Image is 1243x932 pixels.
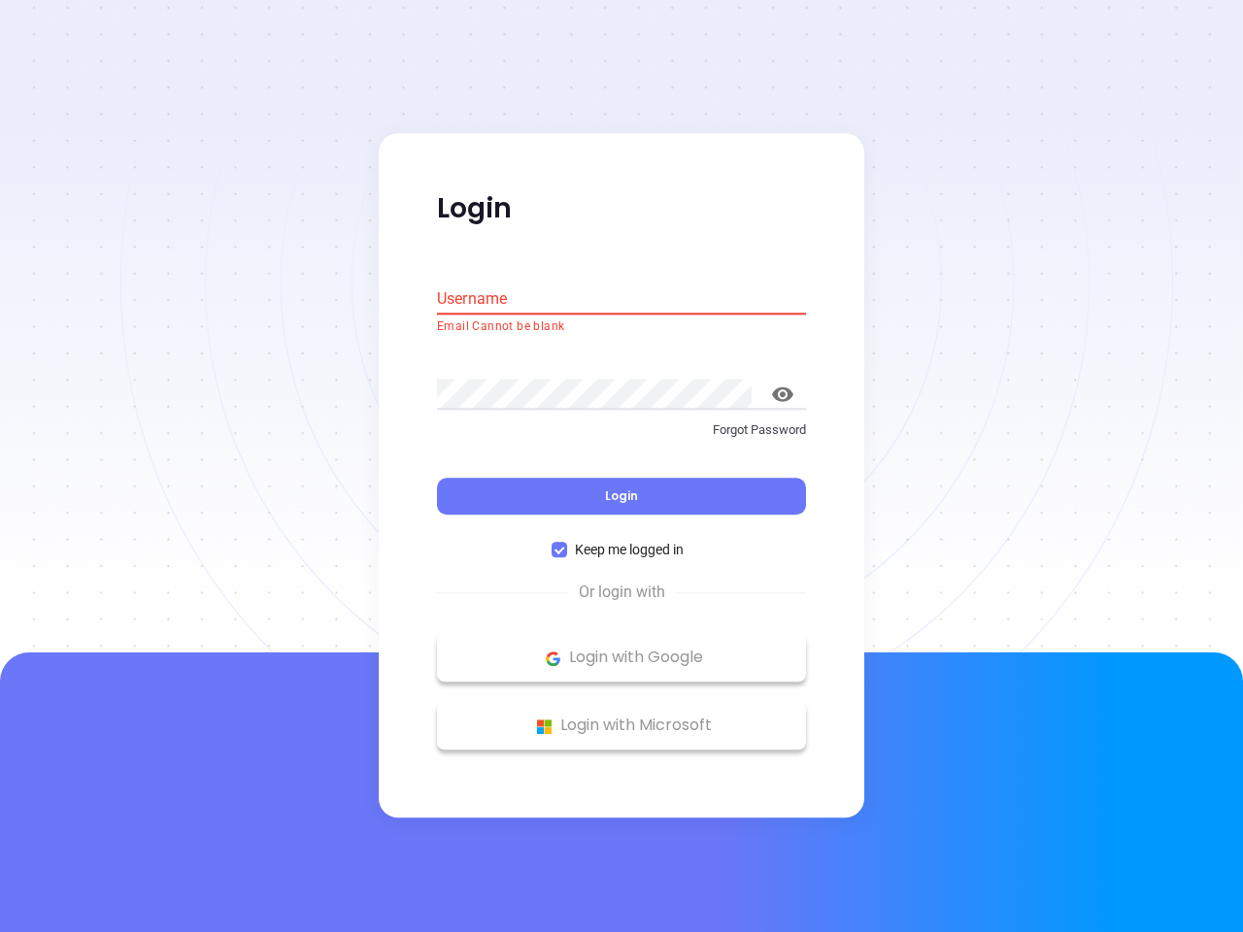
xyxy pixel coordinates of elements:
span: Login [605,488,638,505]
button: Google Logo Login with Google [437,634,806,682]
button: Login [437,479,806,516]
img: Google Logo [541,647,565,671]
p: Login [437,191,806,226]
a: Forgot Password [437,420,806,455]
button: toggle password visibility [759,371,806,417]
button: Microsoft Logo Login with Microsoft [437,702,806,750]
p: Login with Google [447,644,796,673]
p: Email Cannot be blank [437,317,806,337]
span: Or login with [569,582,675,605]
p: Forgot Password [437,420,806,440]
p: Login with Microsoft [447,712,796,741]
span: Keep me logged in [567,540,691,561]
img: Microsoft Logo [532,715,556,739]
